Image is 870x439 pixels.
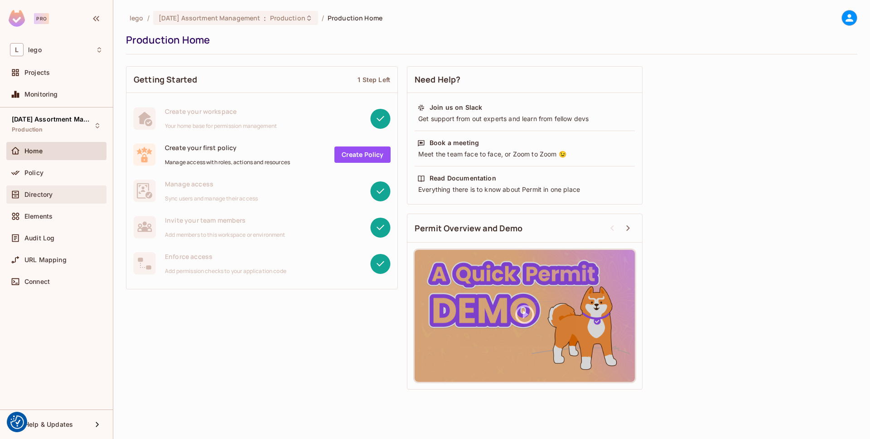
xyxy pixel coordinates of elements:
[24,278,50,285] span: Connect
[159,14,261,22] span: [DATE] Assortment Management
[147,14,150,22] li: /
[24,169,43,176] span: Policy
[24,421,73,428] span: Help & Updates
[12,126,43,133] span: Production
[10,43,24,56] span: L
[12,116,93,123] span: [DATE] Assortment Management
[430,103,482,112] div: Join us on Slack
[126,33,853,47] div: Production Home
[334,146,391,163] a: Create Policy
[24,234,54,242] span: Audit Log
[415,223,523,234] span: Permit Overview and Demo
[165,231,285,239] span: Add members to this workspace or environment
[270,14,305,22] span: Production
[165,180,258,188] span: Manage access
[165,143,290,152] span: Create your first policy
[358,75,390,84] div: 1 Step Left
[24,256,67,263] span: URL Mapping
[263,15,266,22] span: :
[24,91,58,98] span: Monitoring
[130,14,144,22] span: the active workspace
[24,147,43,155] span: Home
[24,191,53,198] span: Directory
[34,13,49,24] div: Pro
[165,195,258,202] span: Sync users and manage their access
[134,74,197,85] span: Getting Started
[417,150,632,159] div: Meet the team face to face, or Zoom to Zoom 😉
[9,10,25,27] img: SReyMgAAAABJRU5ErkJggg==
[10,415,24,429] img: Revisit consent button
[165,252,286,261] span: Enforce access
[430,174,496,183] div: Read Documentation
[165,107,277,116] span: Create your workspace
[28,46,42,54] span: Workspace: lego
[10,415,24,429] button: Consent Preferences
[165,268,286,275] span: Add permission checks to your application code
[430,138,479,147] div: Book a meeting
[417,185,632,194] div: Everything there is to know about Permit in one place
[24,213,53,220] span: Elements
[24,69,50,76] span: Projects
[415,74,461,85] span: Need Help?
[322,14,324,22] li: /
[328,14,382,22] span: Production Home
[165,216,285,224] span: Invite your team members
[165,159,290,166] span: Manage access with roles, actions and resources
[165,122,277,130] span: Your home base for permission management
[417,114,632,123] div: Get support from out experts and learn from fellow devs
